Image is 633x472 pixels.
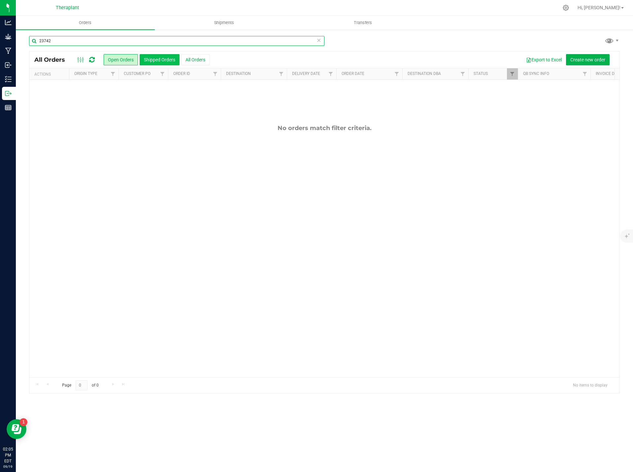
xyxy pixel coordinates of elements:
[474,71,488,76] a: Status
[108,68,118,80] a: Filter
[155,16,294,30] a: Shipments
[181,54,210,65] button: All Orders
[596,71,621,76] a: Invoice Date
[5,76,12,83] inline-svg: Inventory
[157,68,168,80] a: Filter
[5,62,12,68] inline-svg: Inbound
[523,71,549,76] a: QB Sync Info
[562,5,570,11] div: Manage settings
[325,68,336,80] a: Filter
[292,71,320,76] a: Delivery Date
[276,68,287,80] a: Filter
[34,72,66,77] div: Actions
[205,20,243,26] span: Shipments
[391,68,402,80] a: Filter
[578,5,620,10] span: Hi, [PERSON_NAME]!
[5,48,12,54] inline-svg: Manufacturing
[140,54,180,65] button: Shipped Orders
[568,380,613,390] span: No items to display
[507,68,518,80] a: Filter
[457,68,468,80] a: Filter
[408,71,441,76] a: Destination DBA
[34,56,72,63] span: All Orders
[104,54,138,65] button: Open Orders
[580,68,590,80] a: Filter
[226,71,251,76] a: Destination
[56,5,79,11] span: Theraplant
[56,380,104,390] span: Page of 0
[570,57,605,62] span: Create new order
[173,71,190,76] a: Order ID
[316,36,321,45] span: Clear
[29,36,324,46] input: Search Order ID, Destination, Customer PO...
[16,16,155,30] a: Orders
[3,464,13,469] p: 09/19
[5,33,12,40] inline-svg: Grow
[74,71,97,76] a: Origin Type
[345,20,381,26] span: Transfers
[342,71,364,76] a: Order Date
[7,419,26,439] iframe: Resource center
[5,19,12,26] inline-svg: Analytics
[19,418,27,426] iframe: Resource center unread badge
[522,54,566,65] button: Export to Excel
[124,71,150,76] a: Customer PO
[5,90,12,97] inline-svg: Outbound
[5,104,12,111] inline-svg: Reports
[210,68,221,80] a: Filter
[3,446,13,464] p: 02:05 PM EDT
[294,16,433,30] a: Transfers
[29,124,619,132] div: No orders match filter criteria.
[566,54,610,65] button: Create new order
[70,20,100,26] span: Orders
